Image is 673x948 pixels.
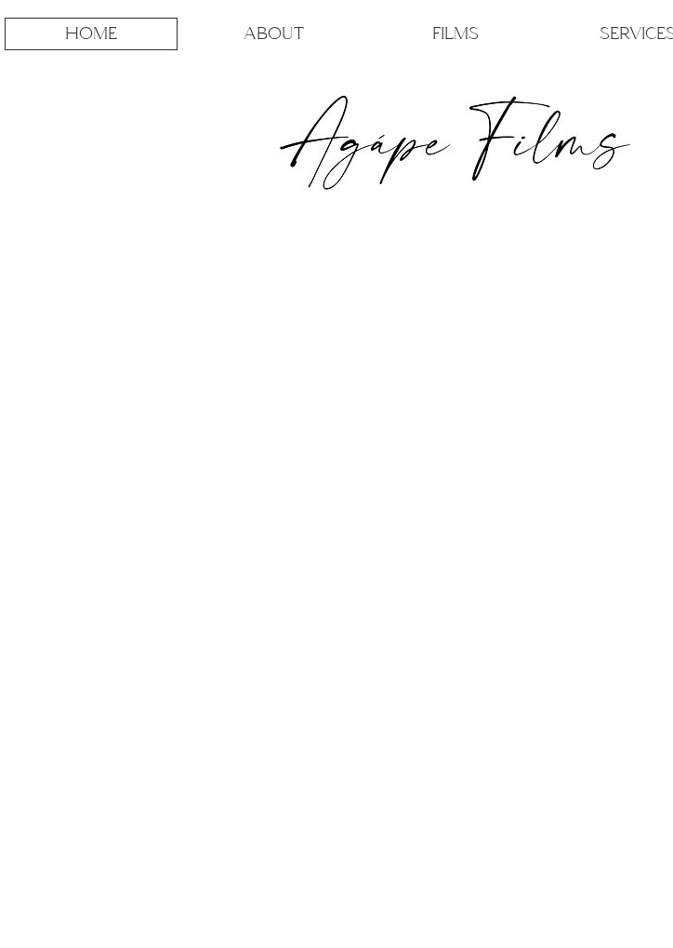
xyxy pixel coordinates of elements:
[5,18,178,50] a: HOME
[432,19,479,49] p: FILMS
[244,19,304,49] p: ABOUT
[65,19,117,49] p: HOME
[187,18,360,50] a: ABOUT
[369,18,542,50] a: FILMS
